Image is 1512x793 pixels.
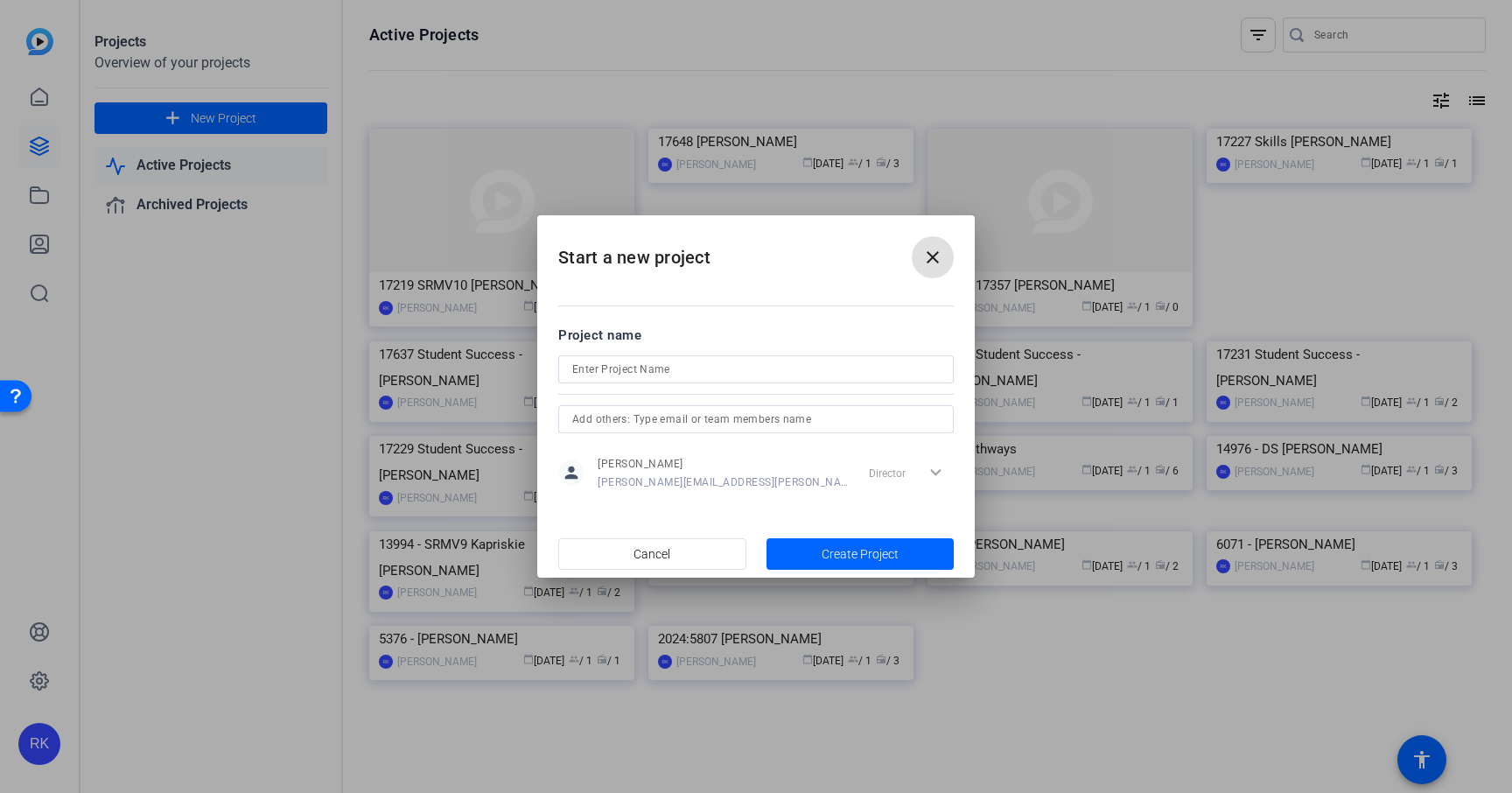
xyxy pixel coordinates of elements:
[558,460,584,486] mat-icon: person
[537,215,975,286] h2: Start a new project
[572,409,940,430] input: Add others: Type email or team members name
[922,247,943,268] mat-icon: close
[598,457,849,471] span: [PERSON_NAME]
[822,545,899,564] span: Create Project
[766,538,955,570] button: Create Project
[572,359,940,380] input: Enter Project Name
[558,538,746,570] button: Cancel
[633,537,670,571] span: Cancel
[558,326,954,345] div: Project name
[598,475,849,489] span: [PERSON_NAME][EMAIL_ADDRESS][PERSON_NAME][DOMAIN_NAME]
